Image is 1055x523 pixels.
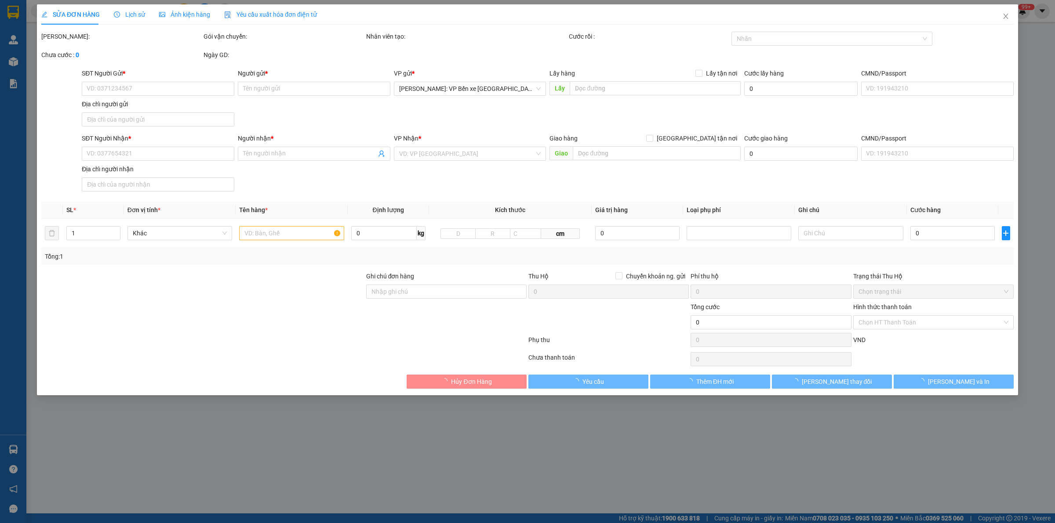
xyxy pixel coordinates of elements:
[549,70,575,77] span: Lấy hàng
[853,303,912,310] label: Hình thức thanh toán
[366,285,527,299] input: Ghi chú đơn hàng
[691,303,720,310] span: Tổng cước
[622,271,689,281] span: Chuyển khoản ng. gửi
[451,377,491,386] span: Hủy Đơn Hàng
[41,11,47,18] span: edit
[683,202,795,219] th: Loại phụ phí
[45,252,407,261] div: Tổng: 1
[569,32,729,41] div: Cước rồi :
[239,226,344,240] input: VD: Bàn, Ghế
[475,228,510,239] input: R
[417,226,426,240] span: kg
[238,133,390,143] div: Người nhận
[82,177,234,191] input: Địa chỉ của người nhận
[4,53,135,65] span: Mã đơn: BXMT1309250003
[407,375,527,389] button: Hủy Đơn Hàng
[702,69,741,78] span: Lấy tận nơi
[1002,13,1009,20] span: close
[41,50,202,60] div: Chưa cước :
[114,11,120,18] span: clock-circle
[744,82,858,96] input: Cước lấy hàng
[59,18,181,27] span: Ngày in phiếu: 10:45 ngày
[595,206,628,213] span: Giá trị hàng
[394,135,418,142] span: VP Nhận
[224,11,231,18] img: icon
[541,228,580,239] span: cm
[127,206,160,213] span: Đơn vị tính
[69,30,175,46] span: CÔNG TY TNHH CHUYỂN PHÁT NHANH BẢO AN
[802,377,872,386] span: [PERSON_NAME] thay đổi
[853,271,1014,281] div: Trạng thái Thu Hộ
[650,375,770,389] button: Thêm ĐH mới
[378,150,385,157] span: user-add
[82,133,234,143] div: SĐT Người Nhận
[549,81,570,95] span: Lấy
[366,273,415,280] label: Ghi chú đơn hàng
[24,30,47,37] strong: CSKH:
[928,377,990,386] span: [PERSON_NAME] và In
[1002,230,1010,237] span: plus
[744,70,784,77] label: Cước lấy hàng
[62,4,178,16] strong: PHIẾU DÁN LÊN HÀNG
[1002,226,1010,240] button: plus
[528,375,648,389] button: Yêu cầu
[204,32,364,41] div: Gói vận chuyển:
[691,271,851,285] div: Phí thu hộ
[394,69,546,78] div: VP gửi
[114,11,145,18] span: Lịch sử
[527,353,690,368] div: Chưa thanh toán
[204,50,364,60] div: Ngày GD:
[510,228,542,239] input: C
[45,226,59,240] button: delete
[76,51,79,58] b: 0
[993,4,1018,29] button: Close
[894,375,1014,389] button: [PERSON_NAME] và In
[859,285,1008,298] span: Chọn trạng thái
[861,133,1014,143] div: CMND/Passport
[373,206,404,213] span: Định lượng
[653,133,741,143] span: [GEOGRAPHIC_DATA] tận nơi
[744,135,788,142] label: Cước giao hàng
[744,147,858,161] input: Cước giao hàng
[82,164,234,174] div: Địa chỉ người nhận
[82,69,234,78] div: SĐT Người Gửi
[238,69,390,78] div: Người gửi
[399,82,541,95] span: Hồ Chí Minh: VP Bến xe Miền Tây (Quận Bình Tân)
[570,81,741,95] input: Dọc đường
[772,375,892,389] button: [PERSON_NAME] thay đổi
[495,206,525,213] span: Kích thước
[792,378,802,384] span: loading
[66,206,73,213] span: SL
[528,273,549,280] span: Thu Hộ
[366,32,568,41] div: Nhân viên tạo:
[527,335,690,350] div: Phụ thu
[573,146,741,160] input: Dọc đường
[861,69,1014,78] div: CMND/Passport
[798,226,903,240] input: Ghi Chú
[133,227,227,240] span: Khác
[549,135,578,142] span: Giao hàng
[159,11,210,18] span: Ảnh kiện hàng
[41,11,100,18] span: SỬA ĐƠN HÀNG
[696,377,734,386] span: Thêm ĐH mới
[910,206,941,213] span: Cước hàng
[573,378,582,384] span: loading
[4,30,67,45] span: [PHONE_NUMBER]
[582,377,604,386] span: Yêu cầu
[441,378,451,384] span: loading
[41,32,202,41] div: [PERSON_NAME]:
[239,206,268,213] span: Tên hàng
[853,336,866,343] span: VND
[549,146,573,160] span: Giao
[82,99,234,109] div: Địa chỉ người gửi
[687,378,696,384] span: loading
[224,11,317,18] span: Yêu cầu xuất hóa đơn điện tử
[918,378,928,384] span: loading
[82,112,234,126] input: Địa chỉ của người gửi
[440,228,476,239] input: D
[159,11,165,18] span: picture
[795,202,906,219] th: Ghi chú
